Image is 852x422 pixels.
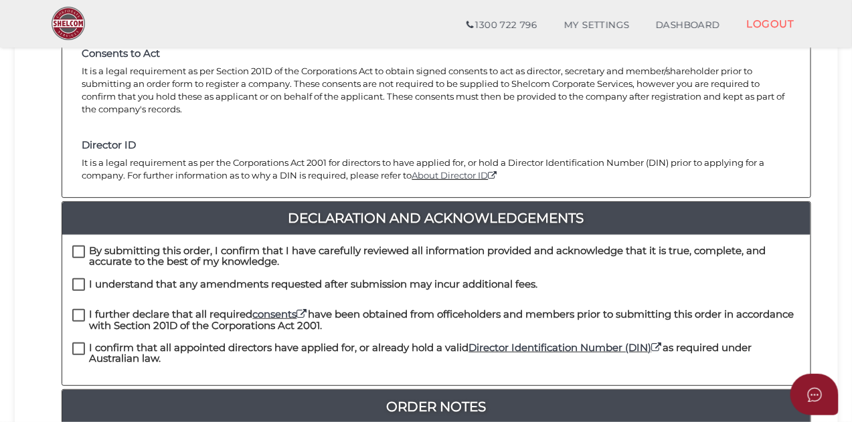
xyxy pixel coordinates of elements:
[82,140,790,151] h4: Director ID
[62,207,811,229] a: Declaration And Acknowledgements
[469,341,663,354] a: Director Identification Number (DIN)
[90,309,800,331] h4: I further declare that all required have been obtained from officeholders and members prior to su...
[253,308,309,320] a: consents
[62,396,811,417] a: Order Notes
[82,65,790,115] p: It is a legal requirement as per Section 201D of the Corporations Act to obtain signed consents t...
[790,374,839,415] button: Open asap
[90,279,538,290] h4: I understand that any amendments requested after submission may incur additional fees.
[412,170,499,181] a: About Director ID
[82,156,790,182] p: It is a legal requirement as per the Corporations Act 2001 for directors to have applied for, or ...
[82,48,790,60] h4: Consents to Act
[734,10,808,37] a: LOGOUT
[551,12,643,39] a: MY SETTINGS
[453,12,550,39] a: 1300 722 796
[90,342,800,364] h4: I confirm that all appointed directors have applied for, or already hold a valid as required unde...
[90,245,800,268] h4: By submitting this order, I confirm that I have carefully reviewed all information provided and a...
[643,12,734,39] a: DASHBOARD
